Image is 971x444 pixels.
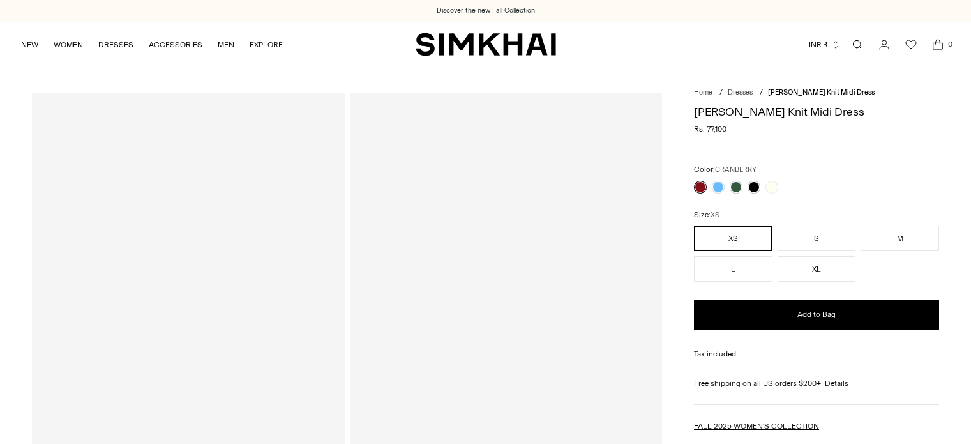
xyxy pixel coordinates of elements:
[768,88,875,96] span: [PERSON_NAME] Knit Midi Dress
[778,256,856,282] button: XL
[845,32,870,57] a: Open search modal
[778,226,856,251] button: S
[694,256,772,282] button: L
[925,32,951,57] a: Open cart modal
[694,88,712,96] a: Home
[694,106,939,118] h1: [PERSON_NAME] Knit Midi Dress
[694,300,939,330] button: Add to Bag
[760,88,763,98] div: /
[437,6,535,16] a: Discover the new Fall Collection
[728,88,753,96] a: Dresses
[711,211,719,219] span: XS
[809,31,840,59] button: INR ₹
[694,422,819,431] a: FALL 2025 WOMEN'S COLLECTION
[694,378,939,389] div: Free shipping on all US orders $200+
[719,88,723,98] div: /
[250,31,283,59] a: EXPLORE
[861,226,939,251] button: M
[797,309,836,320] span: Add to Bag
[825,378,848,389] a: Details
[694,123,726,135] span: Rs. 77,100
[871,32,897,57] a: Go to the account page
[416,32,556,57] a: SIMKHAI
[694,88,939,98] nav: breadcrumbs
[54,31,83,59] a: WOMEN
[694,226,772,251] button: XS
[715,165,756,174] span: CRANBERRY
[149,31,202,59] a: ACCESSORIES
[21,31,38,59] a: NEW
[694,348,939,360] div: Tax included.
[694,164,756,176] label: Color:
[898,32,924,57] a: Wishlist
[98,31,133,59] a: DRESSES
[694,209,719,221] label: Size:
[944,38,956,50] span: 0
[218,31,234,59] a: MEN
